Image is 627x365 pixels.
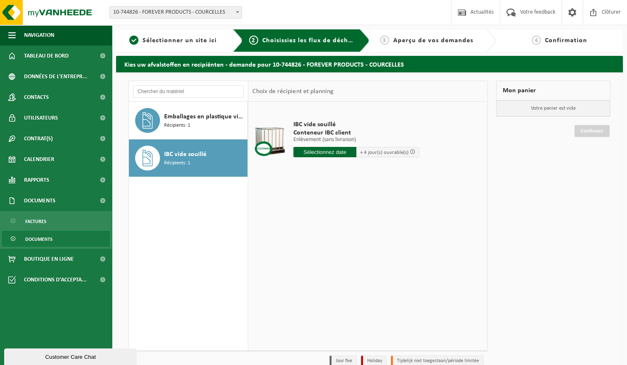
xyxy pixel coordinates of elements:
span: Boutique en ligne [24,249,74,269]
span: Aperçu de vos demandes [393,37,473,44]
a: 1Sélectionner un site ici [120,36,226,46]
a: Continuer [574,125,610,137]
span: Contrat(s) [24,128,53,149]
button: Emballages en plastique vides souillés par des substances dangereuses Récipients: 1 [129,102,248,139]
div: Mon panier [496,81,610,101]
a: Factures [2,213,110,229]
span: Confirmation [545,37,587,44]
span: 10-744826 - FOREVER PRODUCTS - COURCELLES [109,6,242,19]
span: 4 [532,36,541,45]
span: Contacts [24,87,49,108]
span: IBC vide souillé [293,120,419,129]
span: Rapports [24,170,49,190]
span: 3 [380,36,389,45]
span: Navigation [24,25,54,46]
span: Utilisateurs [24,108,58,128]
span: Sélectionner un site ici [143,37,217,44]
span: Choisissiez les flux de déchets et récipients [262,37,400,44]
span: Tableau de bord [24,46,69,66]
button: IBC vide souillé Récipients: 1 [129,139,248,177]
span: Conditions d'accepta... [24,269,87,290]
span: + 4 jour(s) ouvrable(s) [360,150,409,155]
input: Chercher du matériel [133,85,244,98]
span: Données de l'entrepr... [24,66,87,87]
span: 2 [249,36,258,45]
span: Calendrier [24,149,54,170]
p: Enlèvement (sans livraison) [293,137,419,143]
a: Documents [2,231,110,247]
p: Votre panier est vide [496,101,610,116]
input: Sélectionnez date [293,147,356,157]
iframe: chat widget [4,347,138,365]
span: 10-744826 - FOREVER PRODUCTS - COURCELLES [110,7,242,18]
span: Récipients: 1 [164,159,190,167]
span: Emballages en plastique vides souillés par des substances dangereuses [164,112,245,122]
span: IBC vide souillé [164,149,206,159]
span: Factures [25,214,46,229]
span: Conteneur IBC client [293,129,419,137]
span: Récipients: 1 [164,122,190,130]
div: Choix de récipient et planning [248,81,337,102]
span: Documents [25,231,53,247]
span: 1 [129,36,138,45]
h2: Kies uw afvalstoffen en recipiënten - demande pour 10-744826 - FOREVER PRODUCTS - COURCELLES [116,56,623,72]
span: Documents [24,190,56,211]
